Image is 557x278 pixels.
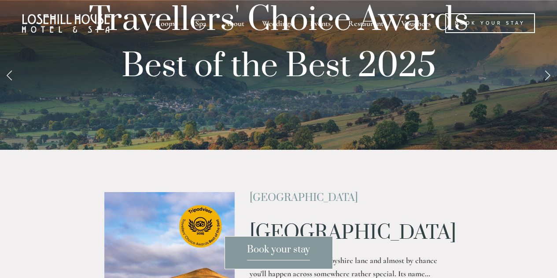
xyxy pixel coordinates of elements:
h2: [GEOGRAPHIC_DATA] [250,192,453,204]
a: Book your stay [225,236,333,269]
a: Next Slide [538,62,557,88]
div: About [216,13,252,33]
div: Rooms [147,13,185,33]
a: Vouchers [393,13,439,33]
div: Restaurant [340,13,391,33]
a: Book Your Stay [445,13,535,33]
span: Book your stay [247,244,310,260]
img: Losehill House [22,14,110,33]
div: Events [302,13,339,33]
h1: [GEOGRAPHIC_DATA] [250,222,453,244]
div: Spa [187,13,214,33]
div: Weddings [254,13,300,33]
